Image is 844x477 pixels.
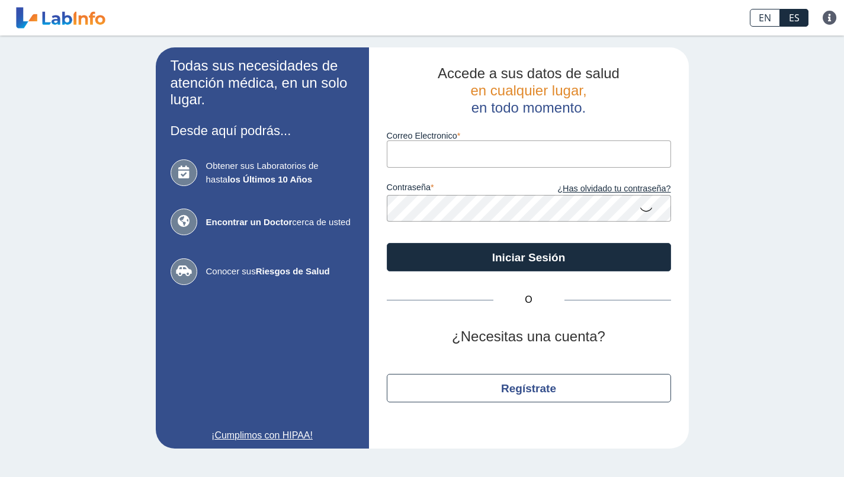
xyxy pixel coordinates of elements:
[171,123,354,138] h3: Desde aquí podrás...
[387,374,671,402] button: Regístrate
[206,265,354,278] span: Conocer sus
[471,100,586,116] span: en todo momento.
[529,183,671,196] a: ¿Has olvidado tu contraseña?
[206,159,354,186] span: Obtener sus Laboratorios de hasta
[171,428,354,443] a: ¡Cumplimos con HIPAA!
[171,57,354,108] h2: Todas sus necesidades de atención médica, en un solo lugar.
[493,293,564,307] span: O
[227,174,312,184] b: los Últimos 10 Años
[387,328,671,345] h2: ¿Necesitas una cuenta?
[206,217,293,227] b: Encontrar un Doctor
[256,266,330,276] b: Riesgos de Salud
[750,9,780,27] a: EN
[470,82,586,98] span: en cualquier lugar,
[387,131,671,140] label: Correo Electronico
[387,243,671,271] button: Iniciar Sesión
[438,65,620,81] span: Accede a sus datos de salud
[780,9,808,27] a: ES
[387,183,529,196] label: contraseña
[206,216,354,229] span: cerca de usted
